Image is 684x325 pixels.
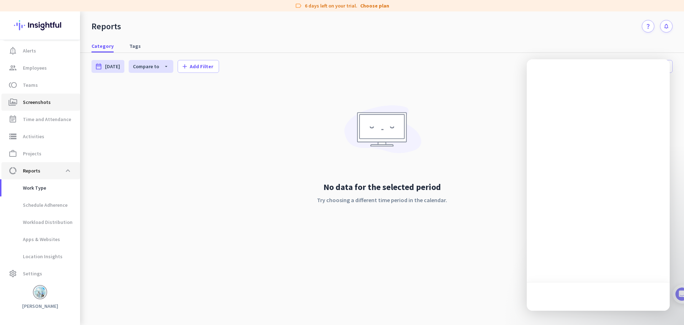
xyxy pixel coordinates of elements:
[317,181,447,193] h2: No data for the selected period
[181,63,188,70] i: add
[91,21,121,32] div: Reports
[1,248,80,265] a: Location Insights
[1,59,80,76] a: groupEmployees
[1,42,80,59] a: notification_importantAlerts
[660,20,673,32] button: notifications
[317,196,447,204] p: Try choosing a different time period in the calendar.
[360,2,389,9] a: Choose plan
[7,248,63,265] span: Location Insights
[1,231,80,248] a: Apps & Websites
[9,115,17,124] i: event_note
[9,46,17,55] i: notification_important
[23,115,71,124] span: Time and Attendance
[9,149,17,158] i: work_outline
[1,76,80,94] a: tollTeams
[23,81,38,89] span: Teams
[7,196,68,214] span: Schedule Adherence
[341,100,423,164] img: No data
[1,196,80,214] a: Schedule Adherence
[7,179,46,196] span: Work Type
[1,265,80,282] a: settingsSettings
[23,98,51,106] span: Screenshots
[91,42,114,50] span: Category
[9,166,17,175] i: data_usage
[105,63,120,70] span: [DATE]
[14,11,66,39] img: Insightful logo
[7,231,60,248] span: Apps & Websites
[9,81,17,89] i: toll
[663,23,669,29] i: notifications
[95,63,102,70] i: date_range
[178,60,219,73] button: addAdd Filter
[1,145,80,162] a: work_outlineProjects
[645,23,651,29] i: question_mark
[23,269,42,278] span: Settings
[9,98,17,106] i: perm_media
[1,128,80,145] a: storageActivities
[7,214,73,231] span: Workload Distribution
[61,164,74,177] button: expand_less
[23,166,40,175] span: Reports
[23,46,36,55] span: Alerts
[34,286,46,298] img: avatar
[1,162,80,179] a: data_usageReportsexpand_less
[1,179,80,196] a: Work Type
[133,63,159,70] span: Compare to
[23,132,44,141] span: Activities
[190,63,213,70] span: Add Filter
[9,132,17,141] i: storage
[9,269,17,278] i: settings
[295,2,302,9] i: label
[1,111,80,128] a: event_noteTime and Attendance
[159,64,169,69] i: arrow_drop_down
[129,42,141,50] span: Tags
[9,64,17,72] i: group
[1,94,80,111] a: perm_mediaScreenshots
[642,20,654,32] a: question_mark
[23,64,47,72] span: Employees
[23,149,41,158] span: Projects
[1,214,80,231] a: Workload Distribution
